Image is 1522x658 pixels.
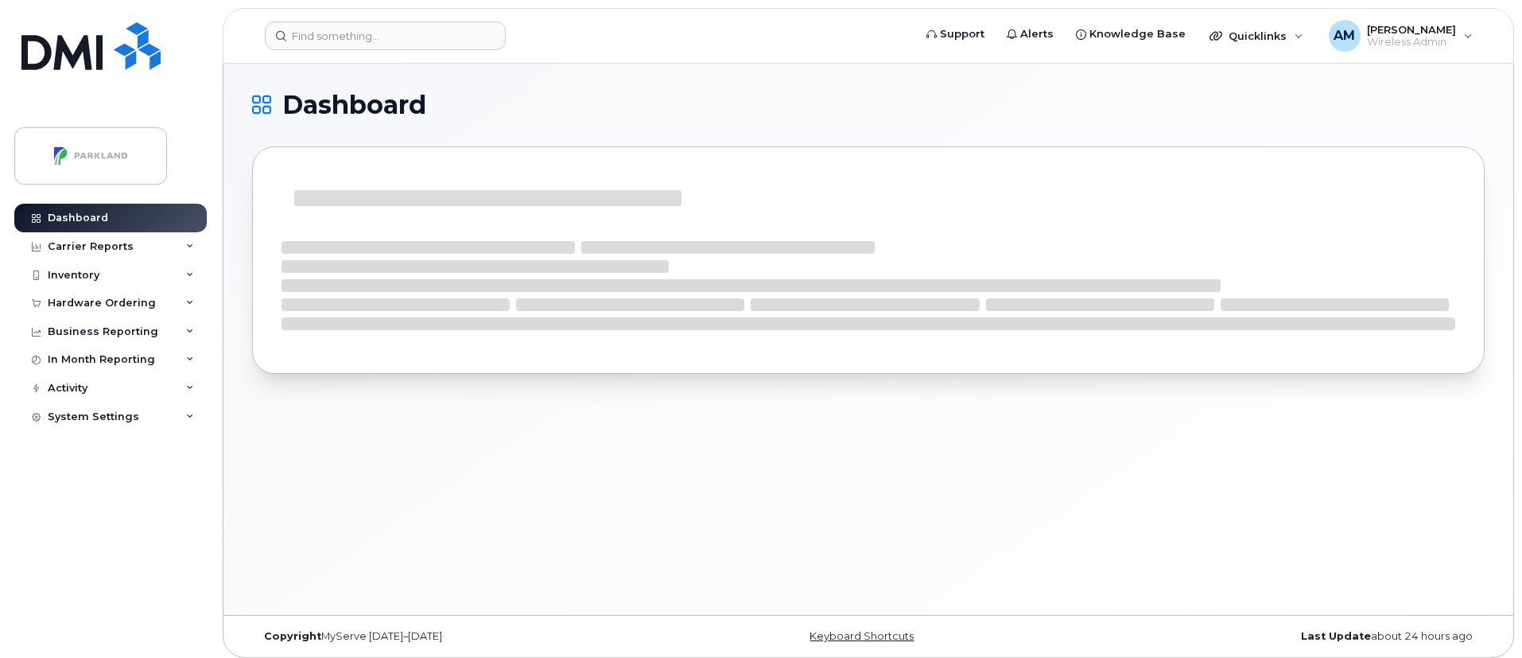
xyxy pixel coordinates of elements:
[252,630,663,643] div: MyServe [DATE]–[DATE]
[1074,630,1485,643] div: about 24 hours ago
[1301,630,1371,642] strong: Last Update
[264,630,321,642] strong: Copyright
[282,93,426,117] span: Dashboard
[810,630,914,642] a: Keyboard Shortcuts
